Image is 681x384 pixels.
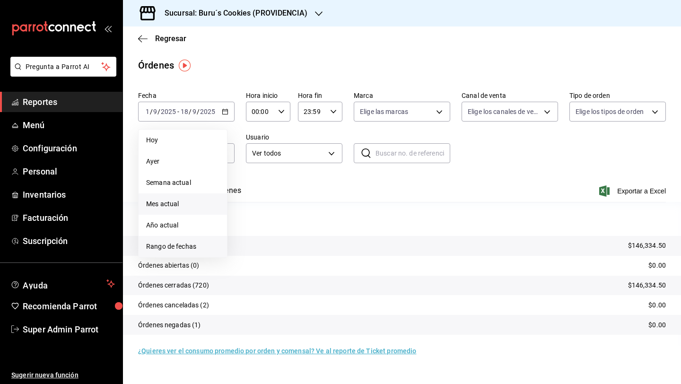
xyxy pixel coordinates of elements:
p: $146,334.50 [628,280,666,290]
input: -- [153,108,157,115]
span: Elige los tipos de orden [576,107,644,116]
p: Órdenes canceladas (2) [138,300,209,310]
span: Recomienda Parrot [23,300,115,313]
input: Buscar no. de referencia [375,144,450,163]
span: Configuración [23,142,115,155]
p: $0.00 [648,300,666,310]
button: Regresar [138,34,186,43]
span: Reportes [23,96,115,108]
span: Pregunta a Parrot AI [26,62,102,72]
p: Órdenes abiertas (0) [138,261,200,271]
label: Marca [354,92,450,99]
label: Usuario [246,134,342,140]
label: Hora fin [298,92,342,99]
span: Facturación [23,211,115,224]
span: Ver todos [252,148,325,158]
span: Semana actual [146,178,219,188]
span: Sugerir nueva función [11,370,115,380]
input: -- [145,108,150,115]
img: Tooltip marker [179,60,191,71]
a: ¿Quieres ver el consumo promedio por orden y comensal? Ve al reporte de Ticket promedio [138,347,416,355]
span: Elige los canales de venta [468,107,541,116]
p: Resumen [138,213,666,225]
label: Hora inicio [246,92,290,99]
span: Super Admin Parrot [23,323,115,336]
span: Rango de fechas [146,242,219,252]
div: Órdenes [138,58,174,72]
p: $0.00 [648,261,666,271]
span: Mes actual [146,199,219,209]
label: Tipo de orden [569,92,666,99]
p: $146,334.50 [628,241,666,251]
p: Órdenes cerradas (720) [138,280,209,290]
span: Hoy [146,135,219,145]
span: Personal [23,165,115,178]
span: - [177,108,179,115]
a: Pregunta a Parrot AI [7,69,116,79]
span: Elige las marcas [360,107,408,116]
span: Suscripción [23,235,115,247]
p: Órdenes negadas (1) [138,320,201,330]
input: -- [180,108,189,115]
input: ---- [200,108,216,115]
button: Exportar a Excel [601,185,666,197]
p: $0.00 [648,320,666,330]
button: open_drawer_menu [104,25,112,32]
span: Ayuda [23,278,103,289]
span: / [189,108,192,115]
span: / [197,108,200,115]
label: Fecha [138,92,235,99]
span: / [150,108,153,115]
button: Pregunta a Parrot AI [10,57,116,77]
span: / [157,108,160,115]
span: Inventarios [23,188,115,201]
span: Menú [23,119,115,131]
span: Ayer [146,157,219,166]
input: -- [192,108,197,115]
span: Regresar [155,34,186,43]
label: Canal de venta [462,92,558,99]
h3: Sucursal: Buru´s Cookies (PROVIDENCIA) [157,8,307,19]
input: ---- [160,108,176,115]
span: Año actual [146,220,219,230]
